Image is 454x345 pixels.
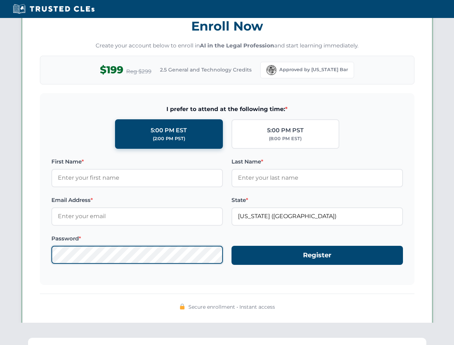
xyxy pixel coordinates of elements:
[51,207,223,225] input: Enter your email
[188,303,275,311] span: Secure enrollment • Instant access
[100,62,123,78] span: $199
[40,42,414,50] p: Create your account below to enroll in and start learning immediately.
[40,15,414,37] h3: Enroll Now
[179,304,185,309] img: 🔒
[160,66,252,74] span: 2.5 General and Technology Credits
[151,126,187,135] div: 5:00 PM EST
[51,196,223,204] label: Email Address
[279,66,348,73] span: Approved by [US_STATE] Bar
[266,65,276,75] img: Florida Bar
[11,4,97,14] img: Trusted CLEs
[267,126,304,135] div: 5:00 PM PST
[51,105,403,114] span: I prefer to attend at the following time:
[231,196,403,204] label: State
[153,135,185,142] div: (2:00 PM PST)
[231,207,403,225] input: Florida (FL)
[200,42,274,49] strong: AI in the Legal Profession
[231,157,403,166] label: Last Name
[231,169,403,187] input: Enter your last name
[51,157,223,166] label: First Name
[126,67,151,76] span: Reg $299
[269,135,302,142] div: (8:00 PM EST)
[51,169,223,187] input: Enter your first name
[231,246,403,265] button: Register
[51,234,223,243] label: Password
